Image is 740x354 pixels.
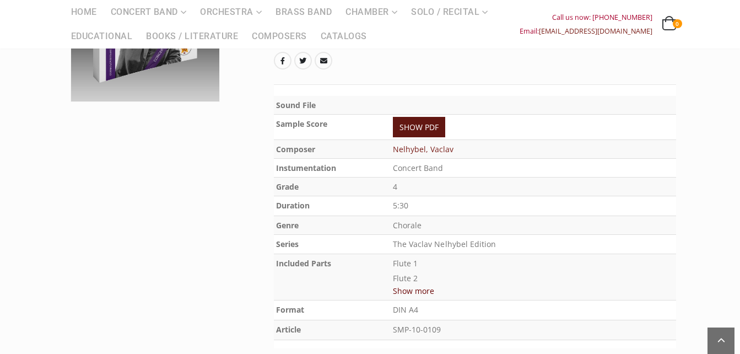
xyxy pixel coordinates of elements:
[276,100,316,110] b: Sound File
[314,24,374,49] a: Catalogs
[393,117,445,137] a: SHOW PDF
[520,24,652,38] div: Email:
[274,115,391,140] th: Sample Score
[276,258,331,269] b: Included Parts
[391,216,676,234] td: Chorale
[139,24,245,49] a: Books / Literature
[393,144,453,154] a: Nelhybel, Vaclav
[520,10,652,24] div: Call us now: [PHONE_NUMBER]
[294,52,312,69] a: Twitter
[539,26,652,36] a: [EMAIL_ADDRESS][DOMAIN_NAME]
[391,159,676,178] td: Concert Band
[276,200,310,211] b: Duration
[276,239,299,249] b: Series
[64,24,139,49] a: Educational
[245,24,314,49] a: Composers
[393,323,674,337] p: SMP-10-0109
[276,181,299,192] b: Grade
[393,199,674,213] p: 5:30
[276,144,315,154] b: Composer
[391,178,676,196] td: 4
[276,220,299,230] b: Genre
[673,19,682,28] span: 0
[393,303,674,318] p: DIN A4
[276,324,301,335] b: Article
[393,237,674,252] p: The Vaclav Nelhybel Edition
[276,304,304,315] b: Format
[274,52,291,69] a: Facebook
[315,52,332,69] a: Email
[276,163,336,173] b: Instumentation
[393,284,434,298] button: Show more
